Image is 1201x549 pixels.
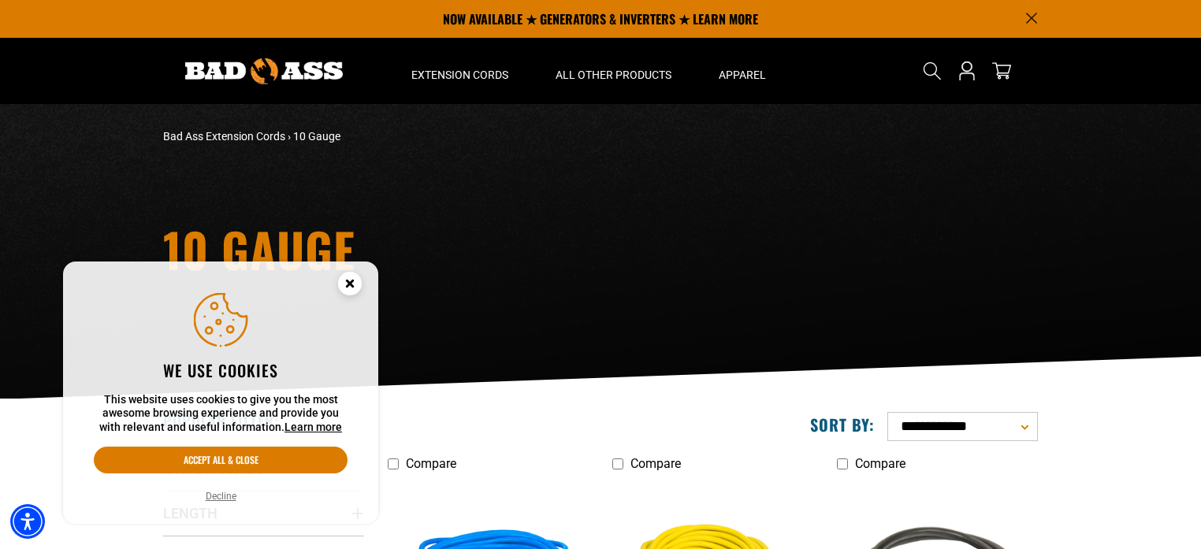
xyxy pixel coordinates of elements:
[94,447,348,473] button: Accept all & close
[855,456,905,471] span: Compare
[411,68,508,82] span: Extension Cords
[185,58,343,84] img: Bad Ass Extension Cords
[719,68,766,82] span: Apparel
[406,456,456,471] span: Compare
[94,393,348,435] p: This website uses cookies to give you the most awesome browsing experience and provide you with r...
[388,38,532,104] summary: Extension Cords
[163,130,285,143] a: Bad Ass Extension Cords
[695,38,790,104] summary: Apparel
[201,488,241,504] button: Decline
[163,128,738,145] nav: breadcrumbs
[10,504,45,539] div: Accessibility Menu
[532,38,695,104] summary: All Other Products
[293,130,340,143] span: 10 Gauge
[63,262,378,525] aside: Cookie Consent
[94,360,348,380] h2: We use cookies
[556,68,671,82] span: All Other Products
[284,421,342,433] a: This website uses cookies to give you the most awesome browsing experience and provide you with r...
[288,130,291,143] span: ›
[920,58,945,83] summary: Search
[630,456,681,471] span: Compare
[163,225,738,273] h1: 10 Gauge
[810,414,875,435] label: Sort by:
